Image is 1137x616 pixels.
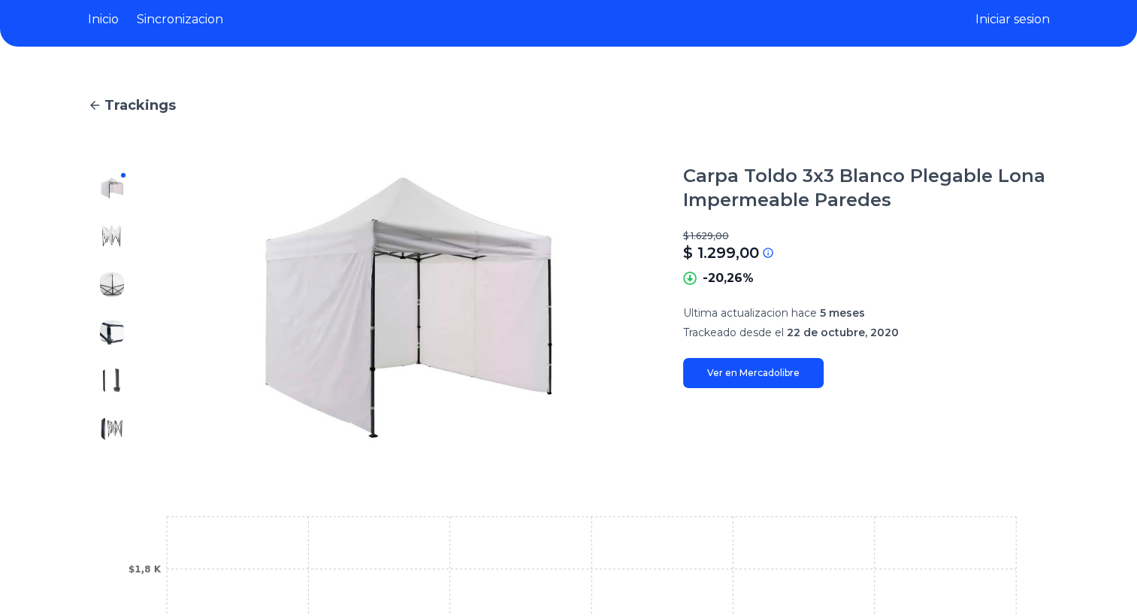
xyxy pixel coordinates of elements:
span: 5 meses [820,306,865,320]
tspan: $1,8 K [128,564,161,575]
p: $ 1.629,00 [683,230,1050,242]
img: Carpa Toldo 3x3 Blanco Plegable Lona Impermeable Paredes [166,164,653,453]
span: Trackeado desde el [683,326,784,339]
span: Ultima actualizacion hace [683,306,817,320]
span: 22 de octubre, 2020 [787,326,899,339]
button: Iniciar sesion [975,11,1050,29]
img: Carpa Toldo 3x3 Blanco Plegable Lona Impermeable Paredes [100,176,124,200]
p: -20,26% [703,269,754,287]
img: Carpa Toldo 3x3 Blanco Plegable Lona Impermeable Paredes [100,224,124,248]
a: Ver en Mercadolibre [683,358,824,388]
img: Carpa Toldo 3x3 Blanco Plegable Lona Impermeable Paredes [100,320,124,344]
a: Inicio [88,11,119,29]
img: Carpa Toldo 3x3 Blanco Plegable Lona Impermeable Paredes [100,369,124,393]
a: Sincronizacion [137,11,223,29]
p: $ 1.299,00 [683,242,759,263]
span: Trackings [104,95,176,116]
h1: Carpa Toldo 3x3 Blanco Plegable Lona Impermeable Paredes [683,164,1050,212]
img: Carpa Toldo 3x3 Blanco Plegable Lona Impermeable Paredes [100,417,124,441]
a: Trackings [88,95,1050,116]
img: Carpa Toldo 3x3 Blanco Plegable Lona Impermeable Paredes [100,272,124,296]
